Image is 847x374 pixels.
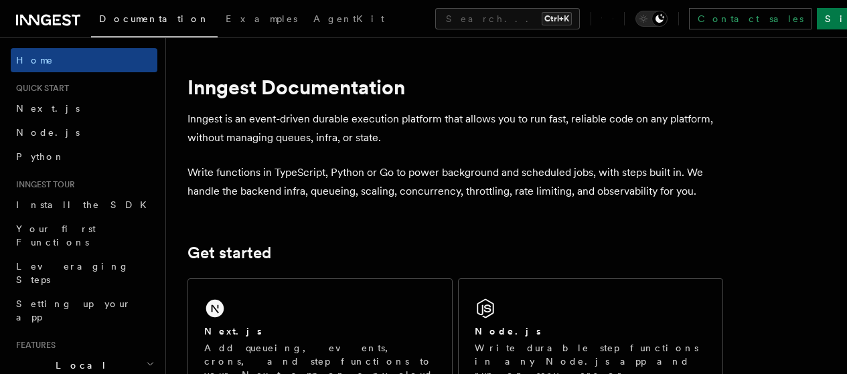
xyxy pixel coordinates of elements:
a: Leveraging Steps [11,254,157,292]
span: Next.js [16,103,80,114]
span: Python [16,151,65,162]
kbd: Ctrl+K [542,12,572,25]
h1: Inngest Documentation [187,75,723,99]
p: Write functions in TypeScript, Python or Go to power background and scheduled jobs, with steps bu... [187,163,723,201]
span: Install the SDK [16,199,155,210]
a: Install the SDK [11,193,157,217]
button: Toggle dark mode [635,11,668,27]
h2: Node.js [475,324,541,338]
a: AgentKit [305,4,392,36]
a: Your first Functions [11,217,157,254]
a: Setting up your app [11,292,157,329]
span: AgentKit [313,13,384,24]
a: Examples [218,4,305,36]
a: Documentation [91,4,218,37]
a: Get started [187,244,271,262]
span: Node.js [16,127,80,138]
span: Home [16,54,54,67]
span: Examples [226,13,297,24]
a: Python [11,145,157,169]
button: Search...Ctrl+K [435,8,580,29]
span: Documentation [99,13,210,24]
span: Leveraging Steps [16,261,129,285]
span: Features [11,340,56,351]
span: Inngest tour [11,179,75,190]
h2: Next.js [204,324,262,338]
a: Contact sales [689,8,812,29]
p: Inngest is an event-driven durable execution platform that allows you to run fast, reliable code ... [187,110,723,147]
a: Next.js [11,96,157,120]
a: Node.js [11,120,157,145]
a: Home [11,48,157,72]
span: Setting up your app [16,298,131,322]
span: Your first Functions [16,223,96,248]
span: Quick start [11,83,69,94]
